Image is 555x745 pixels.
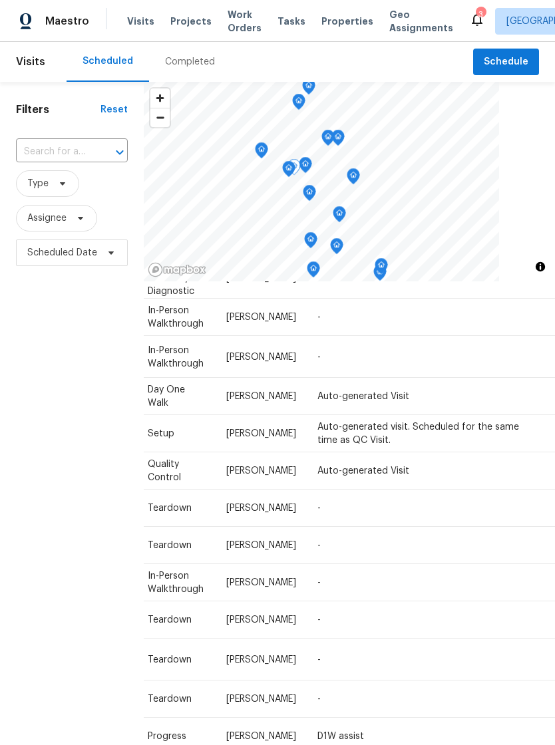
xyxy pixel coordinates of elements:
[148,385,185,408] span: Day One Walk
[148,259,194,295] span: Listed Inventory Diagnostic
[226,392,296,401] span: [PERSON_NAME]
[148,732,186,741] span: Progress
[536,259,544,274] span: Toggle attribution
[317,352,321,361] span: -
[373,265,387,285] div: Map marker
[473,49,539,76] button: Schedule
[127,15,154,28] span: Visits
[45,15,89,28] span: Maestro
[304,232,317,253] div: Map marker
[317,313,321,322] span: -
[148,694,192,704] span: Teardown
[255,142,268,163] div: Map marker
[226,273,296,282] span: [PERSON_NAME]
[226,732,296,741] span: [PERSON_NAME]
[83,55,133,68] div: Scheduled
[532,259,548,275] button: Toggle attribution
[165,55,215,69] div: Completed
[299,157,312,178] div: Map marker
[476,8,485,21] div: 3
[228,8,262,35] span: Work Orders
[226,429,296,438] span: [PERSON_NAME]
[375,258,388,279] div: Map marker
[389,8,453,35] span: Geo Assignments
[321,130,335,150] div: Map marker
[226,541,296,550] span: [PERSON_NAME]
[307,261,320,282] div: Map marker
[150,88,170,108] button: Zoom in
[148,571,204,594] span: In-Person Walkthrough
[287,159,301,180] div: Map marker
[347,168,360,189] div: Map marker
[148,429,174,438] span: Setup
[331,130,345,150] div: Map marker
[321,15,373,28] span: Properties
[317,466,409,476] span: Auto-generated Visit
[317,541,321,550] span: -
[27,246,97,259] span: Scheduled Date
[148,262,206,277] a: Mapbox homepage
[317,655,321,664] span: -
[16,47,45,76] span: Visits
[317,578,321,587] span: -
[303,185,316,206] div: Map marker
[16,103,100,116] h1: Filters
[226,313,296,322] span: [PERSON_NAME]
[148,460,181,482] span: Quality Control
[317,504,321,513] span: -
[148,655,192,664] span: Teardown
[317,615,321,625] span: -
[330,238,343,259] div: Map marker
[226,615,296,625] span: [PERSON_NAME]
[226,352,296,361] span: [PERSON_NAME]
[170,15,212,28] span: Projects
[317,732,364,741] span: D1W assist
[226,578,296,587] span: [PERSON_NAME]
[226,694,296,704] span: [PERSON_NAME]
[226,655,296,664] span: [PERSON_NAME]
[100,103,128,116] div: Reset
[484,54,528,71] span: Schedule
[302,78,315,99] div: Map marker
[148,541,192,550] span: Teardown
[317,273,321,282] span: -
[27,177,49,190] span: Type
[333,206,346,227] div: Map marker
[317,422,519,445] span: Auto-generated visit. Scheduled for the same time as QC Visit.
[148,504,192,513] span: Teardown
[292,94,305,114] div: Map marker
[282,161,295,182] div: Map marker
[317,694,321,704] span: -
[27,212,67,225] span: Assignee
[16,142,91,162] input: Search for an address...
[148,306,204,329] span: In-Person Walkthrough
[110,143,129,162] button: Open
[148,345,204,368] span: In-Person Walkthrough
[277,17,305,26] span: Tasks
[144,82,499,281] canvas: Map
[226,466,296,476] span: [PERSON_NAME]
[317,392,409,401] span: Auto-generated Visit
[148,615,192,625] span: Teardown
[150,108,170,127] button: Zoom out
[226,504,296,513] span: [PERSON_NAME]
